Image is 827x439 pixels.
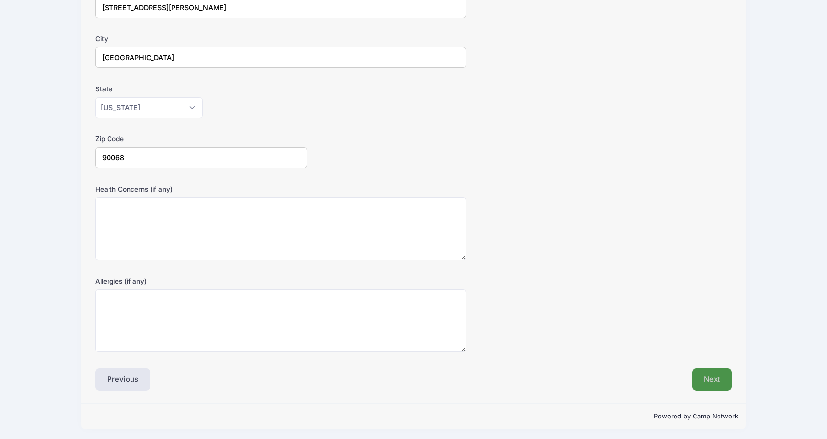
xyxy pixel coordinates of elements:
label: Allergies (if any) [95,276,307,286]
label: State [95,84,307,94]
label: City [95,34,307,44]
button: Previous [95,368,150,391]
label: Health Concerns (if any) [95,184,307,194]
label: Zip Code [95,134,307,144]
button: Next [692,368,732,391]
input: xxxxx [95,147,307,168]
p: Powered by Camp Network [89,412,738,421]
